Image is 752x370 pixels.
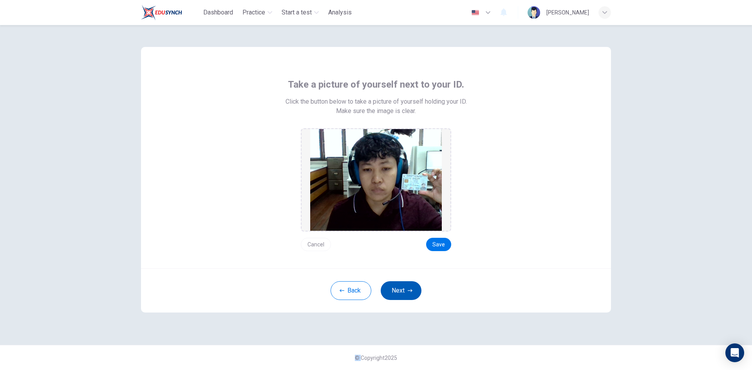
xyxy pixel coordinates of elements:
button: Dashboard [200,5,236,20]
button: Start a test [278,5,322,20]
span: Click the button below to take a picture of yourself holding your ID. [286,97,467,106]
button: Cancel [301,238,331,251]
a: Train Test logo [141,5,200,20]
span: Start a test [282,8,312,17]
img: preview screemshot [310,129,442,231]
button: Save [426,238,451,251]
img: Train Test logo [141,5,182,20]
span: Take a picture of yourself next to your ID. [288,78,464,91]
span: Dashboard [203,8,233,17]
span: © Copyright 2025 [355,355,397,361]
button: Practice [239,5,275,20]
span: Analysis [328,8,352,17]
span: Make sure the image is clear. [336,106,416,116]
div: [PERSON_NAME] [546,8,589,17]
img: Profile picture [528,6,540,19]
span: Practice [242,8,265,17]
button: Analysis [325,5,355,20]
button: Back [331,281,371,300]
button: Next [381,281,421,300]
img: en [470,10,480,16]
div: Open Intercom Messenger [725,343,744,362]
